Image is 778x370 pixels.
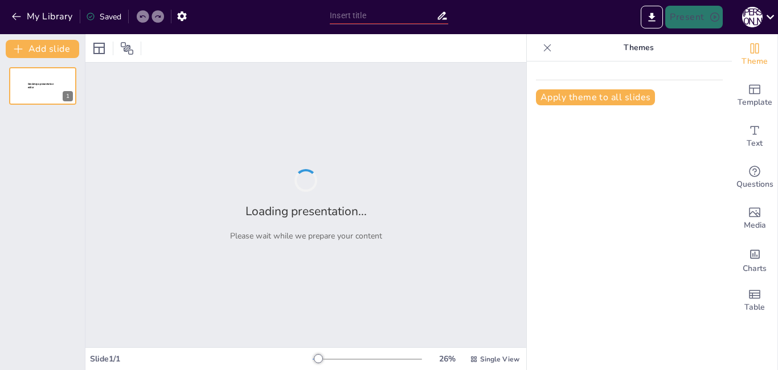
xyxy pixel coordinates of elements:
button: Export to PowerPoint [641,6,663,28]
button: Present [665,6,722,28]
div: Get real-time input from your audience [732,157,777,198]
div: Add text boxes [732,116,777,157]
span: Sendsteps presentation editor [28,83,54,89]
div: Layout [90,39,108,57]
span: Questions [736,178,773,191]
button: Ф [PERSON_NAME] [742,6,763,28]
button: Apply theme to all slides [536,89,655,105]
div: Slide 1 / 1 [90,353,313,364]
div: Add a table [732,280,777,321]
div: Saved [86,11,121,22]
div: Add charts and graphs [732,239,777,280]
div: Change the overall theme [732,34,777,75]
span: Theme [742,55,768,68]
button: My Library [9,7,77,26]
span: Single View [480,355,519,364]
span: Position [120,42,134,55]
p: Themes [556,34,720,61]
span: Text [747,137,763,150]
div: Add ready made slides [732,75,777,116]
div: 1 [63,91,73,101]
span: Table [744,301,765,314]
div: 26 % [433,353,461,364]
div: Ф [PERSON_NAME] [742,7,763,27]
span: Media [744,219,766,232]
span: Template [738,96,772,109]
div: 1 [9,67,76,105]
div: Add images, graphics, shapes or video [732,198,777,239]
button: Add slide [6,40,79,58]
h2: Loading presentation... [245,203,367,219]
input: Insert title [330,7,436,24]
p: Please wait while we prepare your content [230,231,382,241]
span: Charts [743,262,767,275]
